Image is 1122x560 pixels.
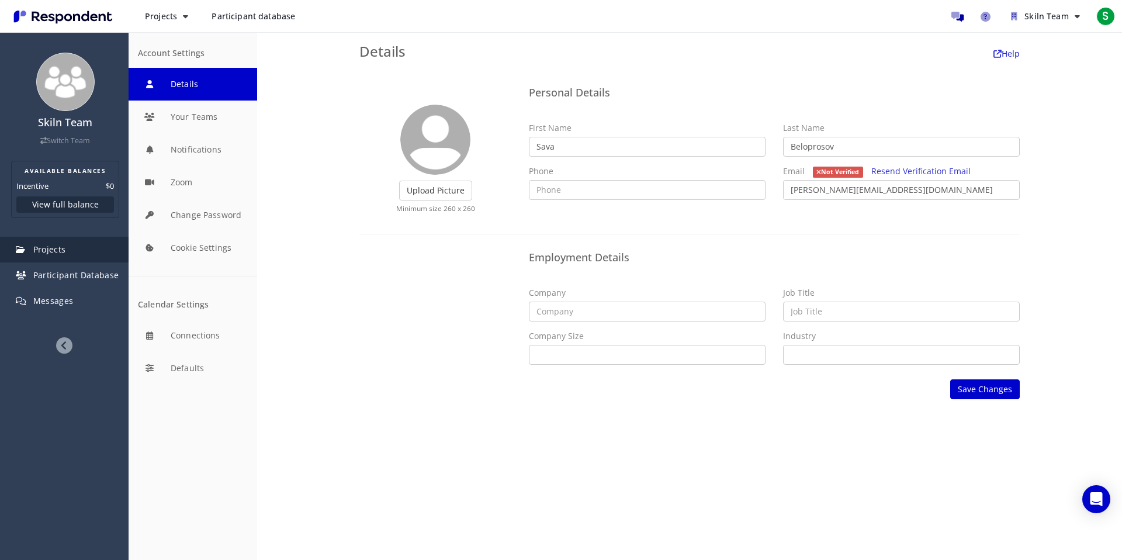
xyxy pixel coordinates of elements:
div: Open Intercom Messenger [1082,485,1110,513]
img: team_avatar_256.png [36,53,95,111]
span: Messages [33,295,74,306]
dd: $0 [106,180,114,192]
a: Resend Verification Email [871,165,971,177]
input: Company [529,302,766,322]
a: Help [993,48,1020,59]
h4: Employment Details [529,252,1020,264]
a: Help and support [974,5,997,28]
button: Defaults [129,352,257,385]
label: Job Title [783,287,815,299]
button: Connections [129,319,257,352]
button: Projects [136,6,198,27]
label: Industry [783,330,816,342]
div: Calendar Settings [138,300,248,310]
span: Skiln Team [1024,11,1068,22]
div: Account Settings [138,49,248,58]
label: First Name [529,122,572,134]
span: Details [359,42,406,61]
button: Skiln Team [1002,6,1089,27]
button: Change Password [129,199,257,231]
button: Details [129,68,257,101]
h4: Skiln Team [8,117,123,129]
span: Participant Database [33,269,119,281]
label: Last Name [783,122,825,134]
button: S [1094,6,1117,27]
label: Phone [529,165,553,177]
span: Projects [33,244,66,255]
label: Company Size [529,330,584,342]
dt: Incentive [16,180,49,192]
p: Minimum size 260 x 260 [365,203,505,213]
button: Save Changes [950,379,1020,399]
input: Phone [529,180,766,200]
input: Job Title [783,302,1020,322]
h2: AVAILABLE BALANCES [16,166,114,175]
button: Cookie Settings [129,231,257,264]
span: Participant database [212,11,295,22]
section: Balance summary [11,161,119,218]
span: Email [783,165,805,177]
img: Respondent [9,7,117,26]
a: Participant database [202,6,304,27]
span: Projects [145,11,177,22]
label: Company [529,287,566,299]
a: Switch Team [40,136,90,146]
button: View full balance [16,196,114,213]
label: Upload Picture [399,181,472,201]
input: Last Name [783,137,1020,157]
span: S [1096,7,1115,26]
a: Message participants [946,5,969,28]
button: Notifications [129,133,257,166]
span: Not Verified [813,167,863,178]
button: Your Teams [129,101,257,133]
button: Zoom [129,166,257,199]
img: user_avatar_128.png [400,105,470,175]
input: First Name [529,137,766,157]
input: Email [783,180,1020,200]
h4: Personal Details [529,87,1020,99]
